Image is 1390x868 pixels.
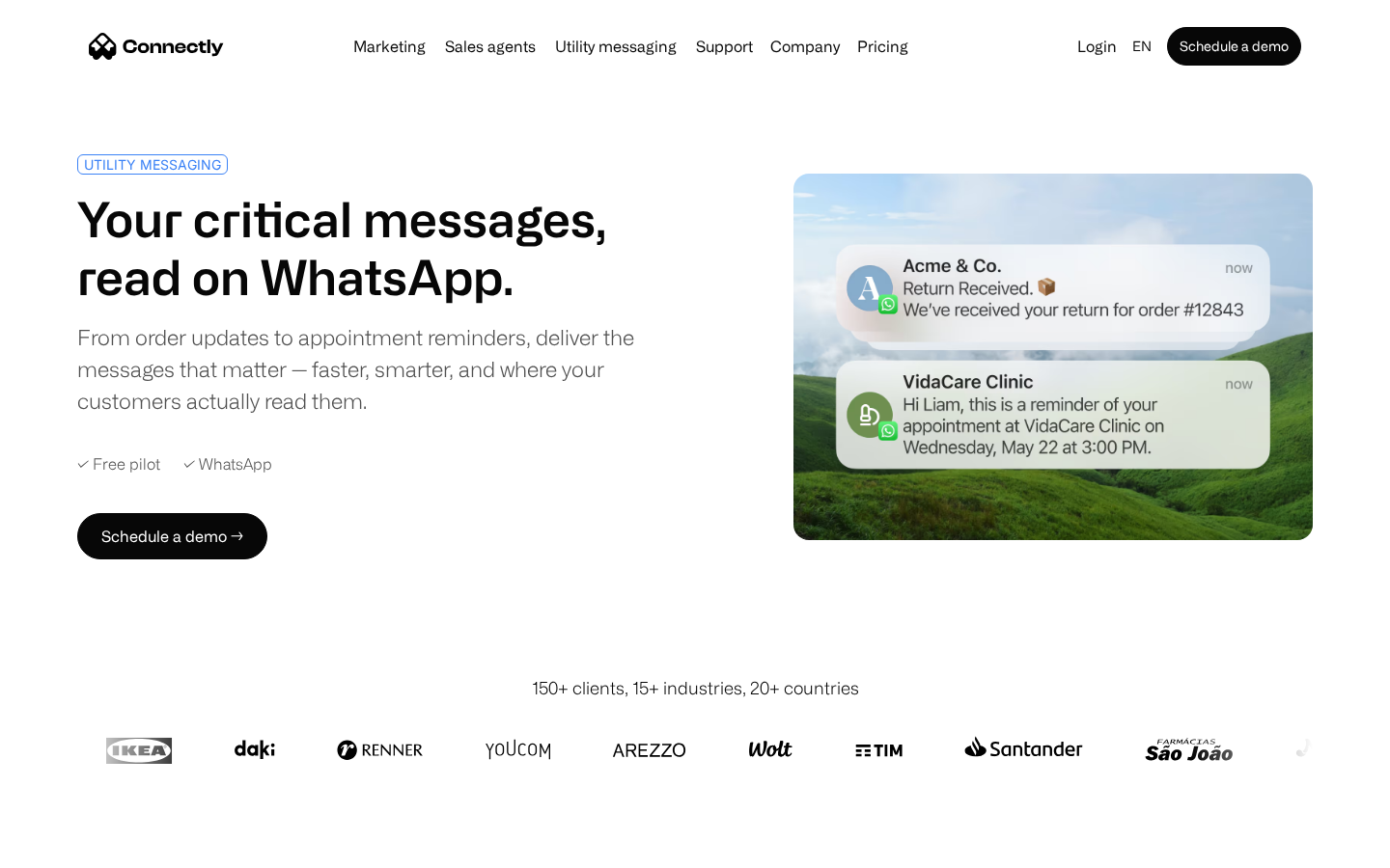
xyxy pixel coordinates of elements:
a: Login [1070,33,1125,60]
a: Utility messaging [547,39,684,54]
ul: Language list [39,834,116,861]
a: Pricing [849,39,916,54]
div: 150+ clients, 15+ industries, 20+ countries [532,675,859,701]
div: From order updates to appointment reminders, deliver the messages that matter — faster, smarter, ... [77,321,687,417]
a: Marketing [346,39,433,54]
a: Schedule a demo [1167,27,1301,66]
div: ✓ Free pilot [77,455,160,474]
div: Company [770,33,840,60]
div: ✓ WhatsApp [183,455,272,474]
div: en [1125,33,1163,60]
div: en [1132,33,1152,60]
a: home [89,32,224,61]
aside: Language selected: English [19,832,116,861]
div: UTILITY MESSAGING [84,157,221,172]
div: Company [764,33,846,60]
a: Support [688,39,761,54]
a: Sales agents [437,39,543,54]
h1: Your critical messages, read on WhatsApp. [77,190,687,306]
a: Schedule a demo → [77,513,267,559]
